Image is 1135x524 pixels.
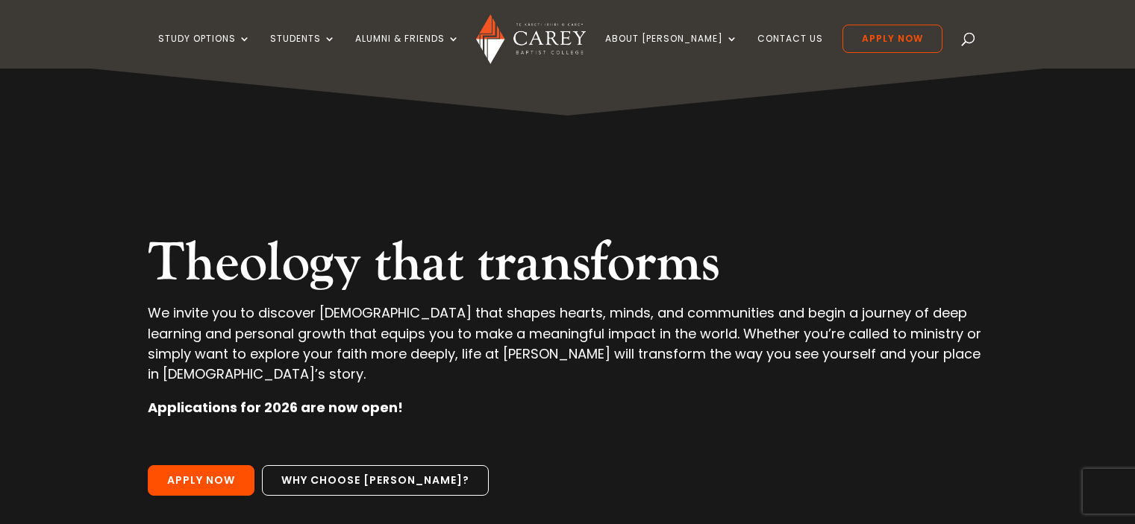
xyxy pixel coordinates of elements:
[355,34,460,69] a: Alumni & Friends
[262,465,489,496] a: Why choose [PERSON_NAME]?
[842,25,942,53] a: Apply Now
[148,398,403,417] strong: Applications for 2026 are now open!
[605,34,738,69] a: About [PERSON_NAME]
[270,34,336,69] a: Students
[148,303,987,397] p: We invite you to discover [DEMOGRAPHIC_DATA] that shapes hearts, minds, and communities and begin...
[476,14,586,64] img: Carey Baptist College
[757,34,823,69] a: Contact Us
[148,465,254,496] a: Apply Now
[158,34,251,69] a: Study Options
[148,231,987,303] h2: Theology that transforms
